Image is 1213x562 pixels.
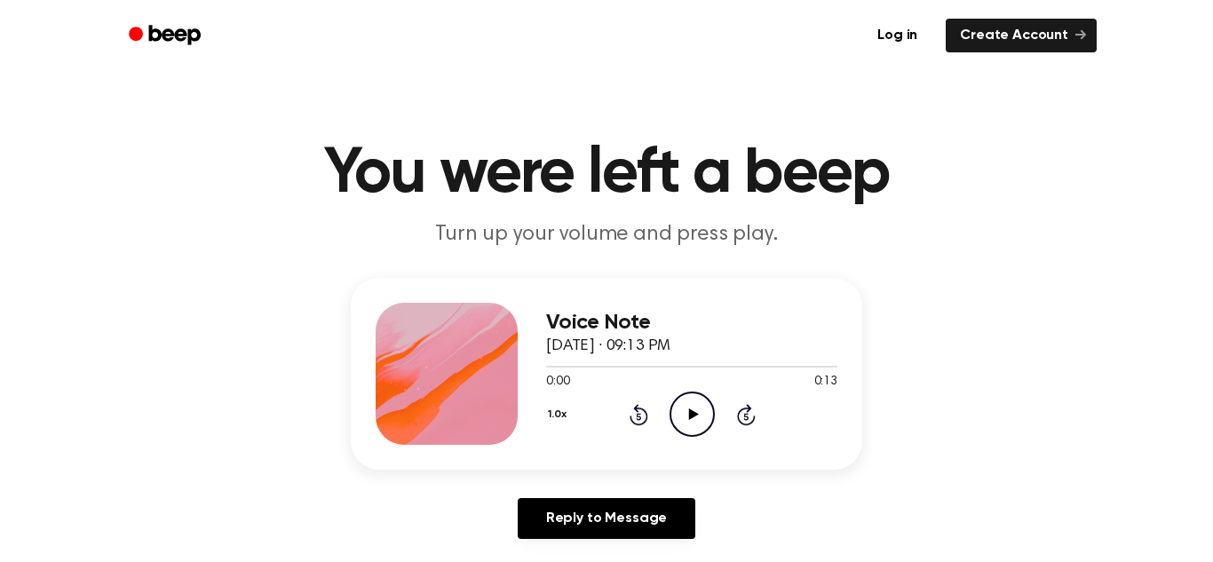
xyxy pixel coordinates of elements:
[860,15,935,56] a: Log in
[152,142,1061,206] h1: You were left a beep
[546,373,569,392] span: 0:00
[546,400,573,430] button: 1.0x
[546,338,670,354] span: [DATE] · 09:13 PM
[546,311,837,335] h3: Voice Note
[518,498,695,539] a: Reply to Message
[946,19,1097,52] a: Create Account
[266,220,947,249] p: Turn up your volume and press play.
[116,19,217,53] a: Beep
[814,373,837,392] span: 0:13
